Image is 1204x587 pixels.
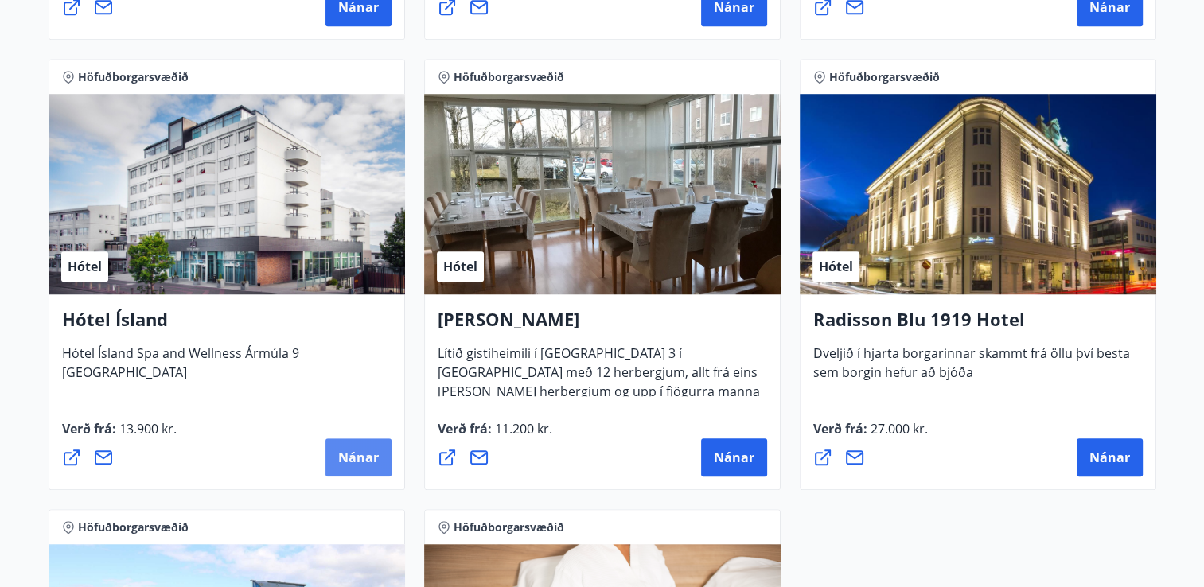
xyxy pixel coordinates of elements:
span: Nánar [338,449,379,466]
span: Nánar [1089,449,1130,466]
span: Höfuðborgarsvæðið [78,69,189,85]
span: Verð frá : [438,420,552,450]
span: Verð frá : [813,420,928,450]
span: 27.000 kr. [867,420,928,437]
span: Höfuðborgarsvæðið [78,519,189,535]
h4: Radisson Blu 1919 Hotel [813,307,1143,344]
span: Hótel [819,258,853,275]
span: Dveljið í hjarta borgarinnar skammt frá öllu því besta sem borgin hefur að bjóða [813,344,1130,394]
span: Verð frá : [62,420,177,450]
button: Nánar [1077,438,1143,476]
span: Höfuðborgarsvæðið [829,69,940,85]
span: Höfuðborgarsvæðið [454,69,564,85]
span: 11.200 kr. [492,420,552,437]
button: Nánar [325,438,392,476]
span: Hótel Ísland Spa and Wellness Ármúla 9 [GEOGRAPHIC_DATA] [62,344,299,394]
span: Lítið gistiheimili í [GEOGRAPHIC_DATA] 3 í [GEOGRAPHIC_DATA] með 12 herbergjum, allt frá eins [PE... [438,344,760,432]
h4: [PERSON_NAME] [438,307,767,344]
span: Hótel [68,258,102,275]
h4: Hótel Ísland [62,307,392,344]
span: Höfuðborgarsvæðið [454,519,564,535]
span: Hótel [443,258,477,275]
span: Nánar [714,449,754,466]
button: Nánar [701,438,767,476]
span: 13.900 kr. [116,420,177,437]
